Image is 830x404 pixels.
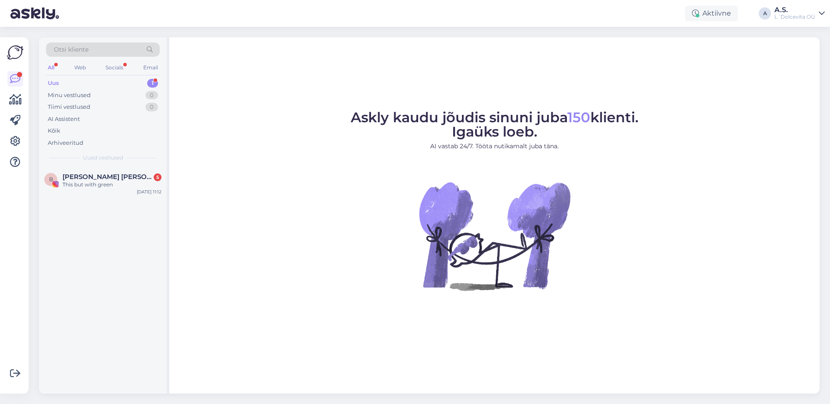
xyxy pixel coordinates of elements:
[145,91,158,100] div: 0
[774,7,815,13] div: A.S.
[72,62,88,73] div: Web
[137,189,161,195] div: [DATE] 11:12
[54,45,89,54] span: Otsi kliente
[567,109,590,126] span: 150
[48,79,59,88] div: Uus
[351,142,639,151] p: AI vastab 24/7. Tööta nutikamalt juba täna.
[63,173,153,181] span: Brigitte Susanne Hunt 🐝🐺
[48,91,91,100] div: Minu vestlused
[142,62,160,73] div: Email
[685,6,738,21] div: Aktiivne
[7,44,23,61] img: Askly Logo
[145,103,158,111] div: 0
[46,62,56,73] div: All
[774,13,815,20] div: L´Dolcevita OÜ
[63,181,161,189] div: This but with green
[83,154,123,162] span: Uued vestlused
[104,62,125,73] div: Socials
[154,173,161,181] div: 5
[416,158,573,314] img: No Chat active
[49,176,53,182] span: B
[759,7,771,20] div: A
[774,7,825,20] a: A.S.L´Dolcevita OÜ
[48,115,80,124] div: AI Assistent
[48,103,90,111] div: Tiimi vestlused
[48,139,83,147] div: Arhiveeritud
[147,79,158,88] div: 1
[48,127,60,135] div: Kõik
[351,109,639,140] span: Askly kaudu jõudis sinuni juba klienti. Igaüks loeb.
